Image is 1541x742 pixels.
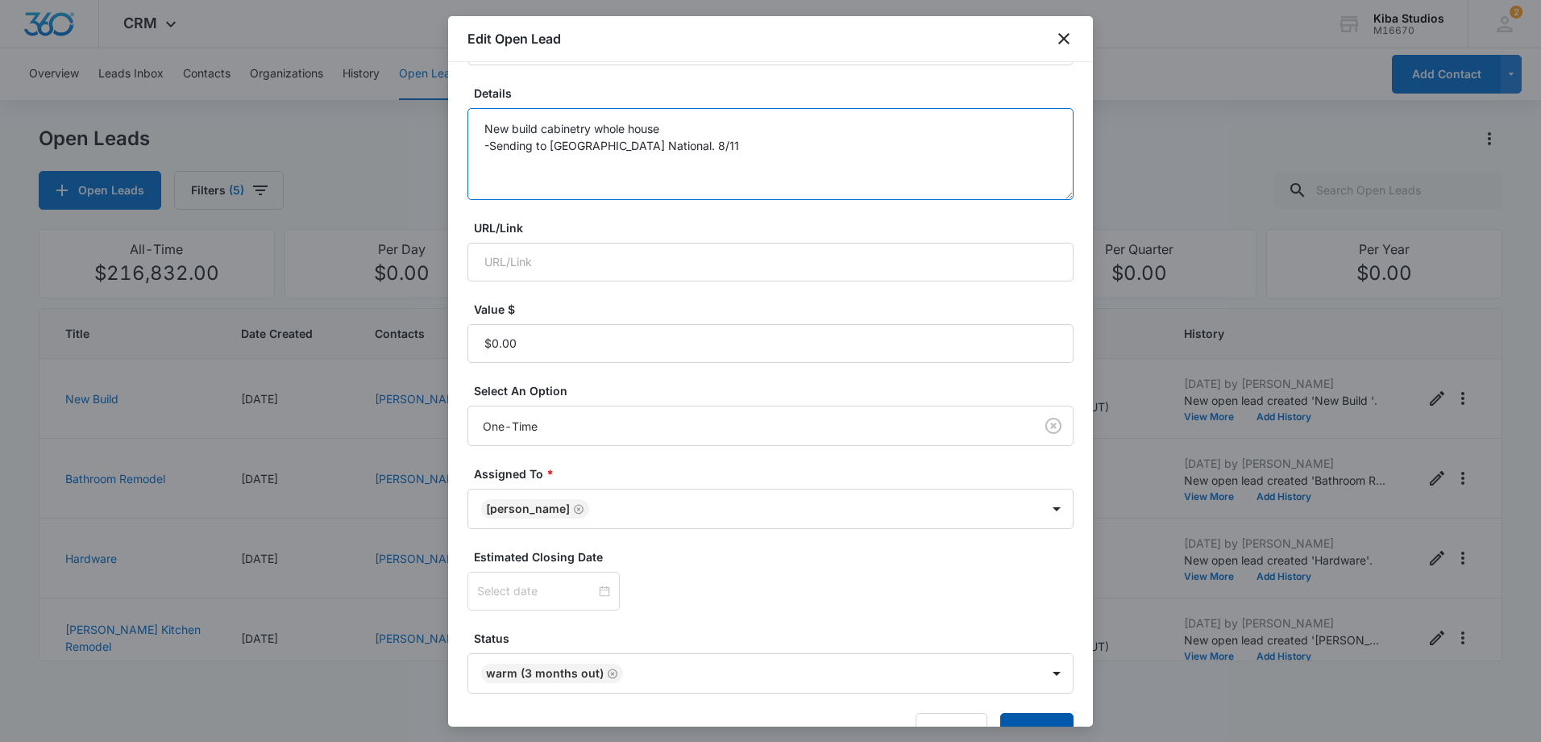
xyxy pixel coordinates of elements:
label: Assigned To [474,465,1080,482]
div: Remove Warm (3 MONTHS OUT) [604,668,618,679]
label: Details [474,85,1080,102]
label: URL/Link [474,219,1080,236]
input: Select date [477,582,596,600]
label: Status [474,630,1080,647]
h1: Edit Open Lead [467,29,561,48]
div: [PERSON_NAME] [486,503,570,515]
button: Clear [1040,413,1066,439]
label: Value $ [474,301,1080,318]
input: Value $ [467,324,1074,363]
textarea: New build cabinetry whole house -Sending to [GEOGRAPHIC_DATA] National. 8/11 [467,108,1074,200]
label: Estimated Closing Date [474,548,1080,565]
button: close [1054,29,1074,48]
label: Select An Option [474,382,1080,399]
input: URL/Link [467,243,1074,281]
div: Remove Amanda Bligen [570,503,584,515]
div: Warm (3 MONTHS OUT) [486,668,604,679]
